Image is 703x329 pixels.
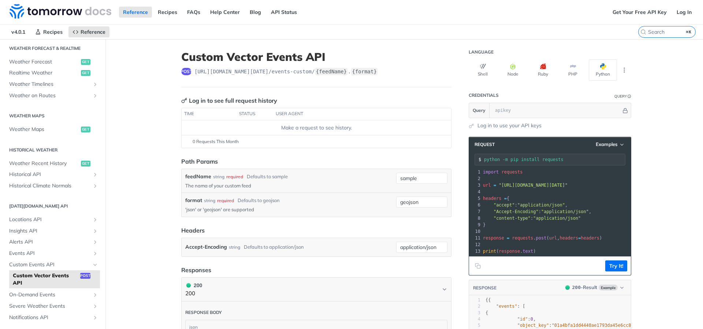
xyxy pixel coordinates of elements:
button: Show subpages for Notifications API [92,315,98,321]
span: : , [483,202,568,208]
button: Hide subpages for Custom Events API [92,262,98,268]
a: Alerts APIShow subpages for Alerts API [5,237,100,248]
button: Hide [621,107,629,114]
span: Historical API [9,171,90,178]
div: Response body [185,310,222,315]
span: = [507,235,509,241]
div: Query [614,94,627,99]
div: required [226,173,243,180]
h2: Weather Maps [5,113,100,119]
a: Blog [246,7,265,18]
img: Tomorrow.io Weather API Docs [10,4,111,19]
span: post [536,235,547,241]
div: 12 [469,241,481,248]
kbd: ⌘K [684,28,693,36]
div: Defaults to sample [247,173,288,180]
span: Examples [596,141,618,147]
button: Show subpages for Insights API [92,228,98,234]
div: 10 [469,228,481,235]
a: Severe Weather EventsShow subpages for Severe Weather Events [5,301,100,312]
span: Request [471,142,495,147]
span: get [81,59,90,65]
span: ( . ) [483,249,536,254]
button: Python [589,59,617,81]
span: "Accept-Encoding" [494,209,539,214]
div: 6 [469,202,481,208]
div: 2 [469,303,480,310]
span: headers [483,196,502,201]
span: text [522,249,533,254]
button: Copy to clipboard [473,260,483,271]
span: "01a4bfa1dd4440ae1793da45e6cc89d0" [552,323,642,328]
button: Show subpages for Alerts API [92,239,98,245]
span: response [499,249,520,254]
div: Defaults to application/json [244,242,304,252]
span: requests [502,169,523,175]
span: "application/json" [541,209,589,214]
svg: Key [181,98,187,103]
span: Notifications API [9,314,90,321]
button: Show subpages for Historical Climate Normals [92,183,98,189]
button: Show subpages for Events API [92,251,98,256]
span: = [494,183,496,188]
div: Headers [181,226,205,235]
label: {format} [351,68,377,75]
a: Events APIShow subpages for Events API [5,248,100,259]
h2: Weather Forecast & realtime [5,45,100,52]
button: Show subpages for Weather on Routes [92,93,98,99]
a: API Status [267,7,301,18]
span: Example [599,285,618,290]
span: get [81,70,90,76]
span: . ( , ) [483,235,602,241]
span: Events API [9,250,90,257]
div: Responses [181,266,211,274]
div: 5 [469,195,481,202]
span: url [549,235,557,241]
span: Realtime Weather [9,69,79,77]
span: = [578,235,581,241]
span: Query [473,107,486,114]
div: Language [469,49,494,55]
span: Weather Timelines [9,81,90,88]
span: Historical Climate Normals [9,182,90,190]
div: required [217,197,234,204]
div: - Result [572,284,597,291]
a: Weather TimelinesShow subpages for Weather Timelines [5,79,100,90]
button: Show subpages for Severe Weather Events [92,303,98,309]
div: string [204,197,215,204]
span: Weather Maps [9,126,79,133]
div: Credentials [469,92,499,98]
a: Help Center [206,7,244,18]
h1: Custom Vector Events API [181,50,451,63]
i: Information [628,95,631,98]
span: : , [483,209,591,214]
div: 7 [469,208,481,215]
span: requests [512,235,533,241]
div: Make a request to see history. [185,124,448,132]
a: Weather Recent Historyget [5,158,100,169]
a: Reference [119,7,152,18]
button: 200 200200 [185,281,447,298]
a: Recipes [31,26,67,37]
span: get [81,127,90,132]
span: Recipes [43,29,63,35]
span: = [504,196,507,201]
button: 200200-ResultExample [562,284,627,291]
div: Path Params [181,157,218,166]
span: Insights API [9,227,90,235]
svg: Search [640,29,646,35]
span: Weather on Routes [9,92,90,99]
div: 1 [469,297,480,303]
span: "accept" [494,202,515,208]
button: Ruby [529,59,557,81]
span: "object_key" [517,323,549,328]
a: Weather Mapsget [5,124,100,135]
button: Show subpages for Locations API [92,217,98,223]
span: "content-type" [494,216,531,221]
button: Show subpages for Weather Timelines [92,81,98,87]
input: apikey [491,103,621,118]
span: print [483,249,496,254]
h2: Historical Weather [5,147,100,153]
button: Try It! [605,260,627,271]
a: Realtime Weatherget [5,67,100,78]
